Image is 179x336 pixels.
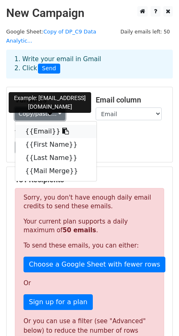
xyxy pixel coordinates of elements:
a: Choose a Google Sheet with fewer rows [24,257,165,272]
div: Or you can use a filter (see "Advanced" below) to reduce the number of rows [24,317,155,335]
a: {{First Name}} [15,138,97,151]
a: Daily emails left: 50 [118,29,173,35]
p: To send these emails, you can either: [24,241,155,250]
a: {{Email}} [15,125,97,138]
div: 1. Write your email in Gmail 2. Click [8,55,171,74]
h5: Email column [96,95,164,105]
p: Sorry, you don't have enough daily email credits to send these emails. [24,193,155,211]
iframe: Chat Widget [138,296,179,336]
a: Copy of DP_C9 Data Analytic... [6,29,96,44]
h2: New Campaign [6,6,173,20]
small: Google Sheet: [6,29,96,44]
p: Your current plan supports a daily maximum of . [24,217,155,235]
a: {{Last Name}} [15,151,97,164]
span: Daily emails left: 50 [118,27,173,36]
a: {{Mail Merge}} [15,164,97,178]
span: Send [38,64,60,74]
a: Sign up for a plan [24,294,93,310]
strong: 50 emails [63,226,96,234]
p: Or [24,279,155,288]
div: Example: [EMAIL_ADDRESS][DOMAIN_NAME] [9,92,91,113]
